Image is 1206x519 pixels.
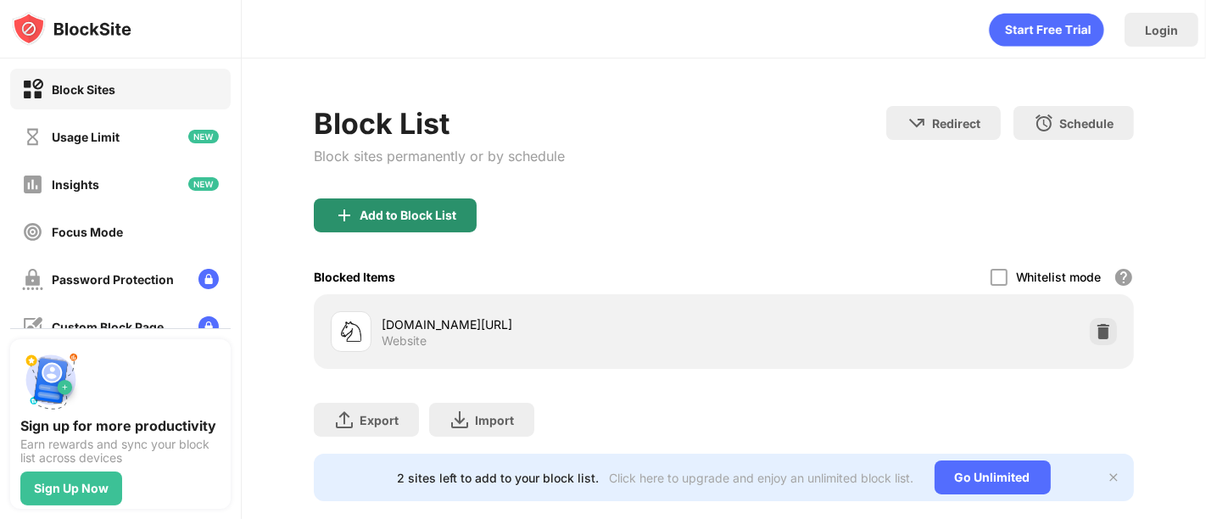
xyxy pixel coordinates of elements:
[341,321,361,342] img: favicons
[382,333,427,349] div: Website
[34,482,109,495] div: Sign Up Now
[1059,116,1114,131] div: Schedule
[22,269,43,290] img: password-protection-off.svg
[52,177,99,192] div: Insights
[475,413,514,427] div: Import
[12,12,131,46] img: logo-blocksite.svg
[610,471,914,485] div: Click here to upgrade and enjoy an unlimited block list.
[314,106,565,141] div: Block List
[314,270,395,284] div: Blocked Items
[188,130,219,143] img: new-icon.svg
[22,221,43,243] img: focus-off.svg
[989,13,1104,47] div: animation
[360,209,456,222] div: Add to Block List
[52,130,120,144] div: Usage Limit
[20,438,221,465] div: Earn rewards and sync your block list across devices
[22,316,43,338] img: customize-block-page-off.svg
[188,177,219,191] img: new-icon.svg
[314,148,565,165] div: Block sites permanently or by schedule
[198,316,219,337] img: lock-menu.svg
[1145,23,1178,37] div: Login
[198,269,219,289] img: lock-menu.svg
[1016,270,1102,284] div: Whitelist mode
[52,320,164,334] div: Custom Block Page
[360,413,399,427] div: Export
[932,116,980,131] div: Redirect
[52,82,115,97] div: Block Sites
[20,349,81,410] img: push-signup.svg
[20,417,221,434] div: Sign up for more productivity
[1107,471,1120,484] img: x-button.svg
[22,79,43,100] img: block-on.svg
[935,460,1051,494] div: Go Unlimited
[382,315,723,333] div: [DOMAIN_NAME][URL]
[398,471,600,485] div: 2 sites left to add to your block list.
[22,126,43,148] img: time-usage-off.svg
[52,272,174,287] div: Password Protection
[22,174,43,195] img: insights-off.svg
[52,225,123,239] div: Focus Mode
